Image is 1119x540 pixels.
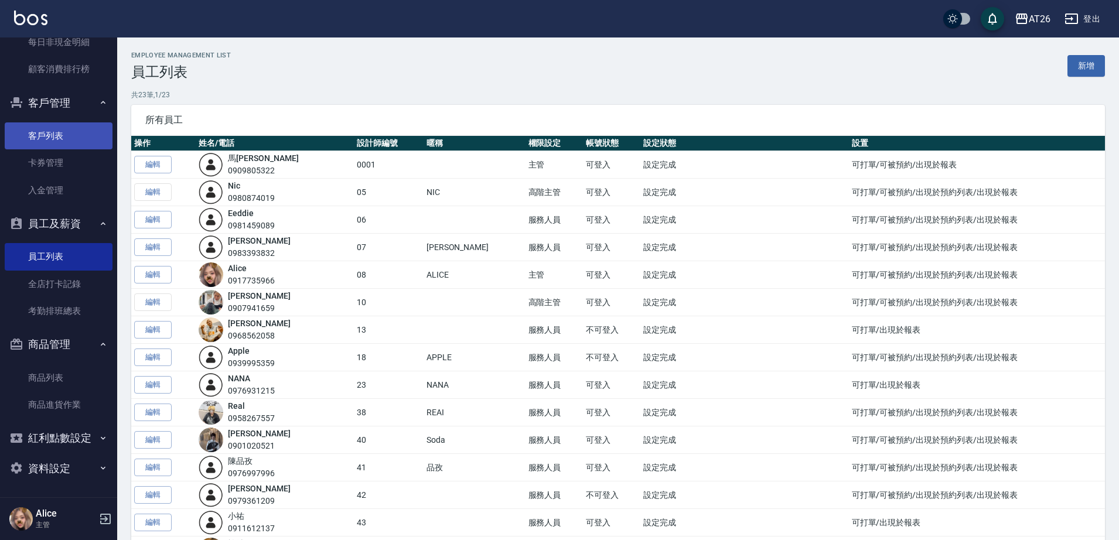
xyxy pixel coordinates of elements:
button: 登出 [1060,8,1105,30]
div: 0979361209 [228,495,290,507]
img: avatar.jpeg [199,317,223,342]
a: 客戶列表 [5,122,112,149]
h2: Employee Management List [131,52,231,59]
a: 編輯 [134,211,172,229]
td: 服務人員 [526,206,583,234]
a: 編輯 [134,459,172,477]
td: 設定完成 [640,206,849,234]
a: 陳品孜 [228,456,253,466]
img: user-login-man-human-body-mobile-person-512.png [199,207,223,232]
td: 可打單/可被預約/出現於預約列表/出現於報表 [849,261,1105,289]
div: AT26 [1029,12,1050,26]
div: 0976931215 [228,385,275,397]
button: 客戶管理 [5,88,112,118]
a: [PERSON_NAME] [228,236,290,245]
div: 0907941659 [228,302,290,315]
td: 服務人員 [526,371,583,399]
img: avatar.jpeg [199,400,223,425]
img: user-login-man-human-body-mobile-person-512.png [199,345,223,370]
td: 07 [354,234,424,261]
img: user-login-man-human-body-mobile-person-512.png [199,455,223,480]
td: 主管 [526,261,583,289]
td: 可登入 [583,399,640,426]
button: 資料設定 [5,453,112,484]
a: 顧客消費排行榜 [5,56,112,83]
td: [PERSON_NAME] [424,234,526,261]
div: 0917735966 [228,275,275,287]
div: 0911612137 [228,522,275,535]
a: [PERSON_NAME] [228,429,290,438]
td: 設定完成 [640,289,849,316]
td: 可打單/可被預約/出現於預約列表/出現於報表 [849,426,1105,454]
a: [PERSON_NAME] [228,291,290,300]
a: 編輯 [134,404,172,422]
a: Alice [228,264,247,273]
td: 可登入 [583,371,640,399]
td: 服務人員 [526,454,583,481]
td: NIC [424,179,526,206]
div: 0968562058 [228,330,290,342]
td: 服務人員 [526,426,583,454]
div: 0901020521 [228,440,290,452]
td: 設定完成 [640,454,849,481]
a: 馬[PERSON_NAME] [228,153,298,163]
td: Soda [424,426,526,454]
td: 40 [354,426,424,454]
td: 服務人員 [526,234,583,261]
div: 0958267557 [228,412,275,425]
a: Real [228,401,245,411]
th: 設計師編號 [354,136,424,151]
span: 所有員工 [145,114,1091,126]
img: user-login-man-human-body-mobile-person-512.png [199,235,223,259]
td: 設定完成 [640,179,849,206]
td: 10 [354,289,424,316]
td: 0001 [354,151,424,179]
td: 可打單/可被預約/出現於預約列表/出現於報表 [849,206,1105,234]
td: 可登入 [583,289,640,316]
td: 38 [354,399,424,426]
th: 姓名/電話 [196,136,353,151]
td: 05 [354,179,424,206]
img: user-login-man-human-body-mobile-person-512.png [199,372,223,397]
th: 暱稱 [424,136,526,151]
td: 服務人員 [526,316,583,344]
a: 小祐 [228,511,244,521]
button: 商品管理 [5,329,112,360]
button: AT26 [1010,7,1055,31]
a: 全店打卡記錄 [5,271,112,298]
td: 41 [354,454,424,481]
div: 0980874019 [228,192,275,204]
td: REAI [424,399,526,426]
img: avatar.jpeg [199,262,223,287]
td: 可登入 [583,206,640,234]
button: 紅利點數設定 [5,423,112,453]
td: 設定完成 [640,399,849,426]
td: 可打單/可被預約/出現於預約列表/出現於報表 [849,399,1105,426]
td: 主管 [526,151,583,179]
td: 設定完成 [640,316,849,344]
td: 可打單/可被預約/出現於預約列表/出現於報表 [849,481,1105,509]
td: 高階主管 [526,289,583,316]
th: 帳號狀態 [583,136,640,151]
a: 新增 [1067,55,1105,77]
td: 可打單/出現於報表 [849,371,1105,399]
td: 不可登入 [583,481,640,509]
img: Logo [14,11,47,25]
a: 員工列表 [5,243,112,270]
td: 可登入 [583,179,640,206]
td: 可打單/可被預約/出現於預約列表/出現於報表 [849,289,1105,316]
td: 可登入 [583,509,640,536]
td: 設定完成 [640,426,849,454]
td: 服務人員 [526,509,583,536]
td: 可登入 [583,261,640,289]
td: 可登入 [583,426,640,454]
a: [PERSON_NAME] [228,484,290,493]
th: 設置 [849,136,1105,151]
a: 編輯 [134,266,172,284]
td: 不可登入 [583,316,640,344]
button: save [981,7,1004,30]
a: 編輯 [134,156,172,174]
td: NANA [424,371,526,399]
a: 編輯 [134,514,172,532]
td: 可打單/出現於報表 [849,316,1105,344]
